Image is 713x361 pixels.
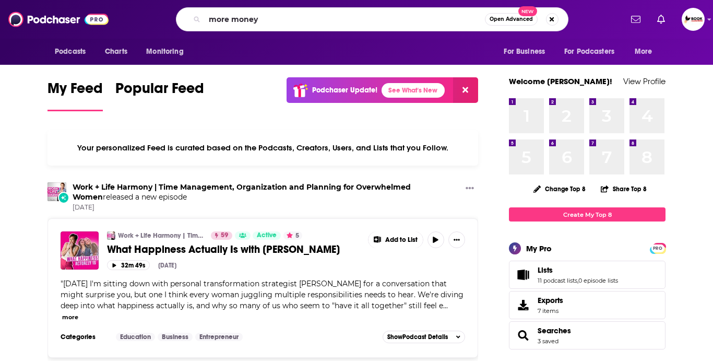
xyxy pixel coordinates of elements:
[651,244,664,252] a: PRO
[538,326,571,335] a: Searches
[504,44,545,59] span: For Business
[682,8,705,31] span: Logged in as BookLaunchers
[61,279,464,310] span: "
[538,265,618,275] a: Lists
[47,130,478,166] div: Your personalized Feed is curated based on the Podcasts, Creators, Users, and Lists that you Follow.
[115,79,204,111] a: Popular Feed
[496,42,558,62] button: open menu
[73,203,461,212] span: [DATE]
[116,333,155,341] a: Education
[115,79,204,103] span: Popular Feed
[221,230,228,241] span: 59
[653,10,669,28] a: Show notifications dropdown
[55,44,86,59] span: Podcasts
[73,182,411,202] a: Work + Life Harmony | Time Management, Organization and Planning for Overwhelmed Women
[47,79,103,111] a: My Feed
[107,231,115,240] img: Work + Life Harmony | Time Management, Organization and Planning for Overwhelmed Women
[61,333,108,341] h3: Categories
[443,301,448,310] span: ...
[58,192,69,203] div: New Episode
[387,333,448,341] span: Show Podcast Details
[627,10,645,28] a: Show notifications dropdown
[385,236,418,244] span: Add to List
[564,44,614,59] span: For Podcasters
[158,333,193,341] a: Business
[538,265,553,275] span: Lists
[509,261,666,289] span: Lists
[600,179,647,199] button: Share Top 8
[61,231,99,270] img: What Happiness Actually Is with Monique Rhodes
[509,76,612,86] a: Welcome [PERSON_NAME]!
[47,79,103,103] span: My Feed
[283,231,302,240] button: 5
[107,243,361,256] a: What Happiness Actually Is with [PERSON_NAME]
[538,296,563,305] span: Exports
[538,337,558,345] a: 3 saved
[490,17,533,22] span: Open Advanced
[118,231,204,240] a: Work + Life Harmony | Time Management, Organization and Planning for Overwhelmed Women
[557,42,629,62] button: open menu
[509,207,666,222] a: Create My Top 8
[211,231,232,240] a: 59
[526,243,552,253] div: My Pro
[158,262,176,269] div: [DATE]
[382,83,445,98] a: See What's New
[627,42,666,62] button: open menu
[635,44,652,59] span: More
[578,277,618,284] a: 0 episode lists
[369,231,423,248] button: Show More Button
[73,182,461,202] h3: released a new episode
[448,231,465,248] button: Show More Button
[527,182,592,195] button: Change Top 8
[538,277,577,284] a: 11 podcast lists
[513,328,533,343] a: Searches
[513,267,533,282] a: Lists
[513,298,533,312] span: Exports
[107,260,150,270] button: 32m 49s
[682,8,705,31] img: User Profile
[257,230,277,241] span: Active
[509,291,666,319] a: Exports
[538,307,563,315] span: 7 items
[205,11,485,28] input: Search podcasts, credits, & more...
[47,182,66,201] img: Work + Life Harmony | Time Management, Organization and Planning for Overwhelmed Women
[682,8,705,31] button: Show profile menu
[195,333,243,341] a: Entrepreneur
[62,313,78,322] button: more
[107,243,340,256] span: What Happiness Actually Is with [PERSON_NAME]
[47,42,99,62] button: open menu
[485,13,538,26] button: Open AdvancedNew
[312,86,377,95] p: Podchaser Update!
[461,182,478,195] button: Show More Button
[253,231,281,240] a: Active
[383,331,465,343] button: ShowPodcast Details
[61,279,464,310] span: [DATE] I'm sitting down with personal transformation strategist [PERSON_NAME] for a conversation ...
[518,6,537,16] span: New
[509,321,666,350] span: Searches
[98,42,134,62] a: Charts
[577,277,578,284] span: ,
[139,42,197,62] button: open menu
[176,7,568,31] div: Search podcasts, credits, & more...
[8,9,109,29] img: Podchaser - Follow, Share and Rate Podcasts
[105,44,127,59] span: Charts
[623,76,666,86] a: View Profile
[146,44,183,59] span: Monitoring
